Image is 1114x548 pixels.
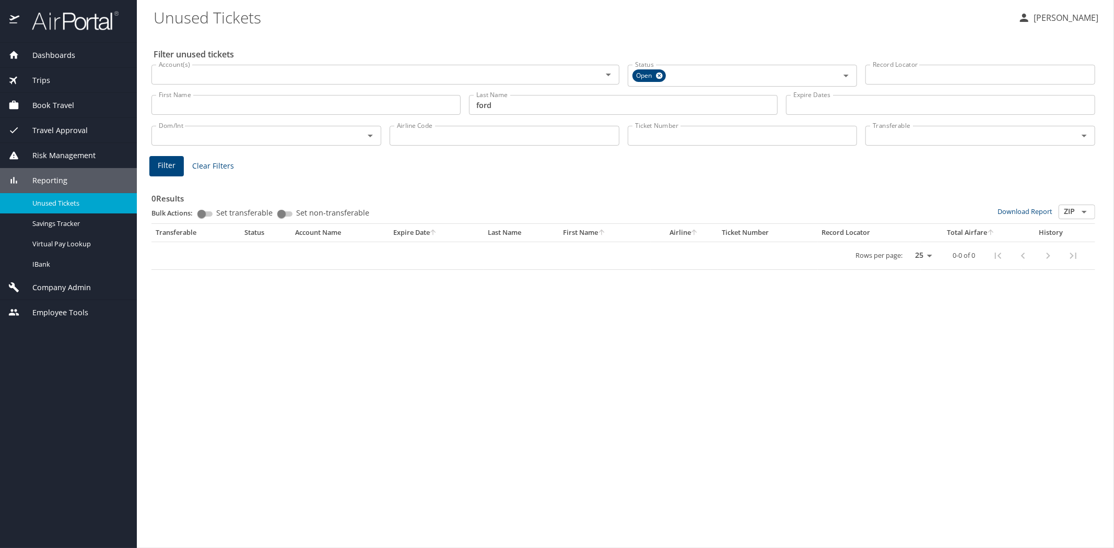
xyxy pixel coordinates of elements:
h2: Filter unused tickets [154,46,1097,63]
span: Set non-transferable [296,209,369,217]
h1: Unused Tickets [154,1,1010,33]
p: Bulk Actions: [151,208,201,218]
table: custom pagination table [151,224,1095,270]
a: Download Report [998,207,1052,216]
button: Open [1077,128,1092,143]
span: IBank [32,259,124,269]
th: History [1022,224,1080,242]
button: sort [988,230,995,236]
th: Account Name [291,224,389,242]
span: Unused Tickets [32,198,124,208]
span: Book Travel [19,100,74,111]
span: Set transferable [216,209,273,217]
span: Savings Tracker [32,219,124,229]
button: sort [599,230,606,236]
th: Record Locator [818,224,921,242]
button: sort [691,230,698,236]
th: Status [240,224,291,242]
span: Risk Management [19,150,96,161]
span: Dashboards [19,50,75,61]
th: Last Name [484,224,559,242]
button: Open [839,68,853,83]
div: Transferable [156,228,236,237]
span: Clear Filters [192,160,234,173]
p: [PERSON_NAME] [1030,11,1098,24]
button: Open [601,67,616,82]
th: First Name [559,224,651,242]
button: Open [363,128,378,143]
button: Filter [149,156,184,176]
button: [PERSON_NAME] [1014,8,1103,27]
button: sort [430,230,437,236]
span: Virtual Pay Lookup [32,239,124,249]
th: Total Airfare [921,224,1022,242]
h3: 0 Results [151,186,1095,205]
img: airportal-logo.png [20,10,119,31]
span: Employee Tools [19,307,88,318]
div: Open [632,69,666,82]
span: Filter [158,159,175,172]
span: Open [632,70,659,81]
th: Expire Date [389,224,484,242]
span: Trips [19,75,50,86]
th: Ticket Number [718,224,818,242]
span: Reporting [19,175,67,186]
p: 0-0 of 0 [953,252,975,259]
span: Company Admin [19,282,91,293]
button: Clear Filters [188,157,238,176]
select: rows per page [907,248,936,264]
button: Open [1077,205,1092,219]
img: icon-airportal.png [9,10,20,31]
p: Rows per page: [855,252,902,259]
span: Travel Approval [19,125,88,136]
th: Airline [651,224,718,242]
